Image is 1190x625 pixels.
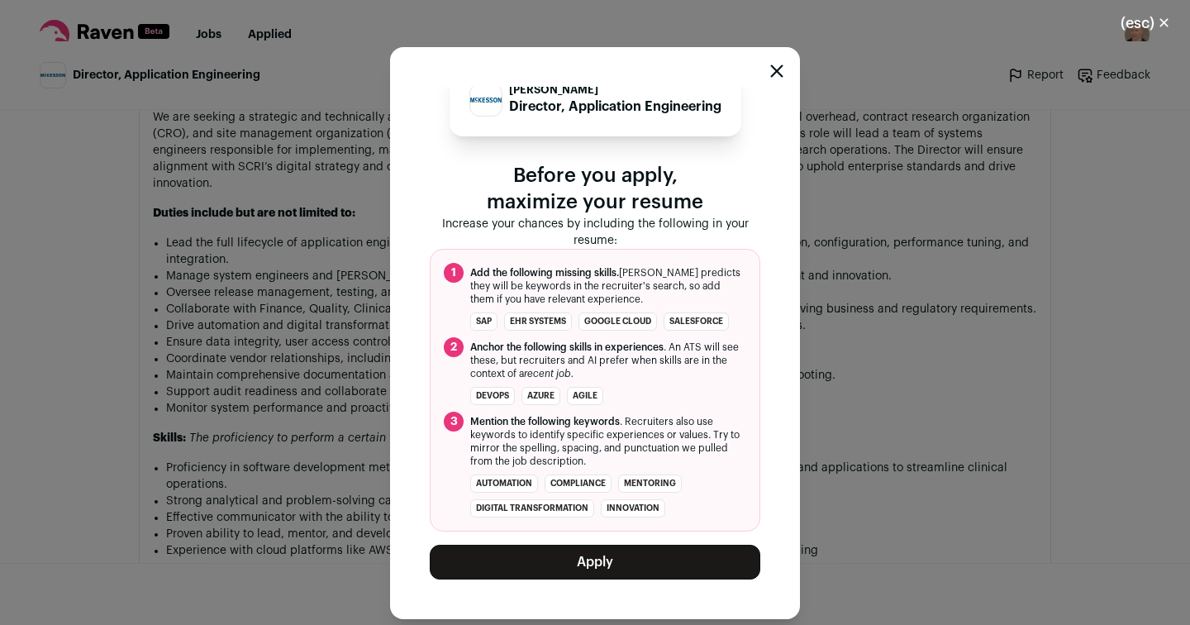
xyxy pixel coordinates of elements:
li: automation [470,475,538,493]
span: [PERSON_NAME] predicts they will be keywords in the recruiter's search, so add them if you have r... [470,266,746,306]
li: EHR systems [504,312,572,331]
li: compliance [545,475,612,493]
span: 2 [444,337,464,357]
button: Close modal [770,64,783,78]
p: Director, Application Engineering [509,97,721,117]
p: [PERSON_NAME] [509,83,721,97]
li: DevOps [470,387,515,405]
span: Anchor the following skills in experiences [470,342,664,352]
button: Apply [430,545,760,580]
p: Before you apply, maximize your resume [430,163,760,216]
li: Agile [567,387,603,405]
li: mentoring [618,475,682,493]
span: Add the following missing skills. [470,268,619,278]
span: . An ATS will see these, but recruiters and AI prefer when skills are in the context of a [470,341,746,380]
li: innovation [601,499,665,518]
li: Azure [521,387,560,405]
span: . Recruiters also use keywords to identify specific experiences or values. Try to mirror the spel... [470,415,746,468]
span: Mention the following keywords [470,417,620,427]
i: recent job. [524,369,574,379]
img: ca89ed1ca101e99b5a8f3d5ad407f017fc4c6bd18a20fb90cafad476df440d6c.jpg [470,98,502,102]
li: Google Cloud [578,312,657,331]
span: 3 [444,412,464,432]
li: Salesforce [664,312,729,331]
button: Close modal [1101,5,1190,41]
li: SAP [470,312,497,331]
li: digital transformation [470,499,594,518]
span: 1 [444,263,464,283]
p: Increase your chances by including the following in your resume: [430,216,760,249]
